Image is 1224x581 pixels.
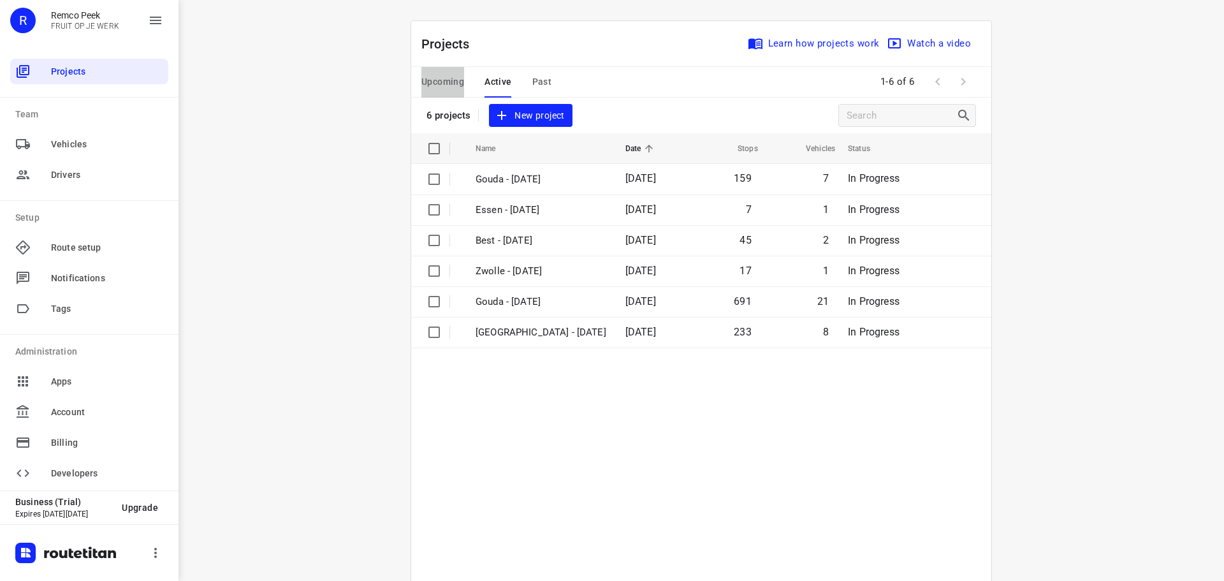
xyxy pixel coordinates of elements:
[823,234,829,246] span: 2
[951,69,976,94] span: Next Page
[10,131,168,157] div: Vehicles
[734,172,752,184] span: 159
[848,172,900,184] span: In Progress
[476,233,606,248] p: Best - Friday
[476,203,606,217] p: Essen - [DATE]
[10,8,36,33] div: R
[476,141,513,156] span: Name
[51,22,119,31] p: FRUIT OP JE WERK
[625,203,656,216] span: [DATE]
[848,234,900,246] span: In Progress
[421,74,464,90] span: Upcoming
[51,406,163,419] span: Account
[476,172,606,187] p: Gouda - [DATE]
[51,138,163,151] span: Vehicles
[10,59,168,84] div: Projects
[10,162,168,188] div: Drivers
[51,241,163,254] span: Route setup
[625,265,656,277] span: [DATE]
[122,503,158,513] span: Upgrade
[956,108,975,123] div: Search
[10,296,168,321] div: Tags
[823,265,829,277] span: 1
[532,74,552,90] span: Past
[476,325,606,340] p: Zwolle - Thursday
[734,295,752,307] span: 691
[789,141,835,156] span: Vehicles
[15,345,168,358] p: Administration
[51,467,163,480] span: Developers
[10,369,168,394] div: Apps
[51,375,163,388] span: Apps
[497,108,564,124] span: New project
[112,496,168,519] button: Upgrade
[476,264,606,279] p: Zwolle - Friday
[51,272,163,285] span: Notifications
[489,104,572,128] button: New project
[10,265,168,291] div: Notifications
[875,68,920,96] span: 1-6 of 6
[625,172,656,184] span: [DATE]
[817,295,829,307] span: 21
[484,74,511,90] span: Active
[15,211,168,224] p: Setup
[848,326,900,338] span: In Progress
[848,295,900,307] span: In Progress
[746,203,752,216] span: 7
[51,436,163,450] span: Billing
[848,265,900,277] span: In Progress
[925,69,951,94] span: Previous Page
[721,141,758,156] span: Stops
[10,399,168,425] div: Account
[421,34,480,54] p: Projects
[51,65,163,78] span: Projects
[625,141,658,156] span: Date
[847,106,956,126] input: Search projects
[823,172,829,184] span: 7
[51,168,163,182] span: Drivers
[15,510,112,518] p: Expires [DATE][DATE]
[848,141,887,156] span: Status
[625,295,656,307] span: [DATE]
[51,302,163,316] span: Tags
[625,234,656,246] span: [DATE]
[426,110,470,121] p: 6 projects
[10,235,168,260] div: Route setup
[848,203,900,216] span: In Progress
[15,497,112,507] p: Business (Trial)
[15,108,168,121] p: Team
[10,460,168,486] div: Developers
[823,203,829,216] span: 1
[739,265,751,277] span: 17
[823,326,829,338] span: 8
[10,430,168,455] div: Billing
[734,326,752,338] span: 233
[476,295,606,309] p: Gouda - Thursday
[625,326,656,338] span: [DATE]
[739,234,751,246] span: 45
[51,10,119,20] p: Remco Peek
